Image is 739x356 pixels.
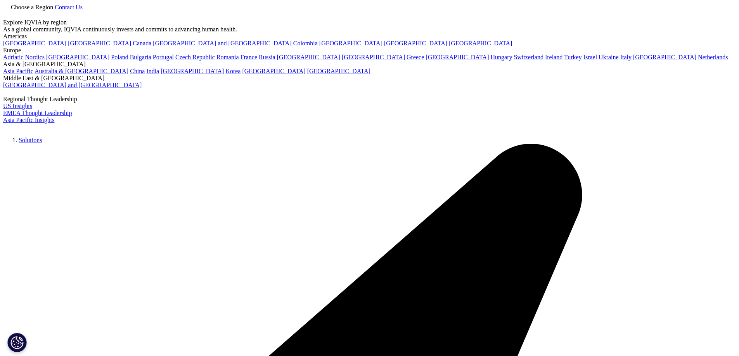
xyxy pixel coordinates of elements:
[133,40,151,46] a: Canada
[3,82,142,88] a: [GEOGRAPHIC_DATA] and [GEOGRAPHIC_DATA]
[384,40,447,46] a: [GEOGRAPHIC_DATA]
[3,117,54,123] a: Asia Pacific Insights
[698,54,728,60] a: Netherlands
[3,26,736,33] div: As a global community, IQVIA continuously invests and commits to advancing human health.
[599,54,619,60] a: Ukraine
[146,68,159,74] a: India
[19,137,42,143] a: Solutions
[225,68,241,74] a: Korea
[426,54,489,60] a: [GEOGRAPHIC_DATA]
[3,54,23,60] a: Adriatic
[3,40,66,46] a: [GEOGRAPHIC_DATA]
[545,54,562,60] a: Ireland
[259,54,275,60] a: Russia
[7,333,27,352] button: Paramètres des cookies
[153,40,291,46] a: [GEOGRAPHIC_DATA] and [GEOGRAPHIC_DATA]
[407,54,424,60] a: Greece
[514,54,543,60] a: Switzerland
[277,54,340,60] a: [GEOGRAPHIC_DATA]
[3,75,736,82] div: Middle East & [GEOGRAPHIC_DATA]
[3,68,33,74] a: Asia Pacific
[216,54,239,60] a: Romania
[319,40,382,46] a: [GEOGRAPHIC_DATA]
[130,54,151,60] a: Bulgaria
[175,54,215,60] a: Czech Republic
[3,103,32,109] a: US Insights
[3,110,72,116] a: EMEA Thought Leadership
[307,68,370,74] a: [GEOGRAPHIC_DATA]
[161,68,224,74] a: [GEOGRAPHIC_DATA]
[111,54,128,60] a: Poland
[46,54,109,60] a: [GEOGRAPHIC_DATA]
[130,68,145,74] a: China
[449,40,512,46] a: [GEOGRAPHIC_DATA]
[583,54,597,60] a: Israel
[620,54,632,60] a: Italy
[3,19,736,26] div: Explore IQVIA by region
[241,54,258,60] a: France
[55,4,83,10] a: Contact Us
[25,54,45,60] a: Nordics
[490,54,512,60] a: Hungary
[3,96,736,103] div: Regional Thought Leadership
[68,40,131,46] a: [GEOGRAPHIC_DATA]
[153,54,174,60] a: Portugal
[633,54,696,60] a: [GEOGRAPHIC_DATA]
[35,68,128,74] a: Australia & [GEOGRAPHIC_DATA]
[3,33,736,40] div: Americas
[242,68,305,74] a: [GEOGRAPHIC_DATA]
[3,47,736,54] div: Europe
[342,54,405,60] a: [GEOGRAPHIC_DATA]
[293,40,318,46] a: Colombia
[3,61,736,68] div: Asia & [GEOGRAPHIC_DATA]
[11,4,53,10] span: Choose a Region
[564,54,582,60] a: Turkey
